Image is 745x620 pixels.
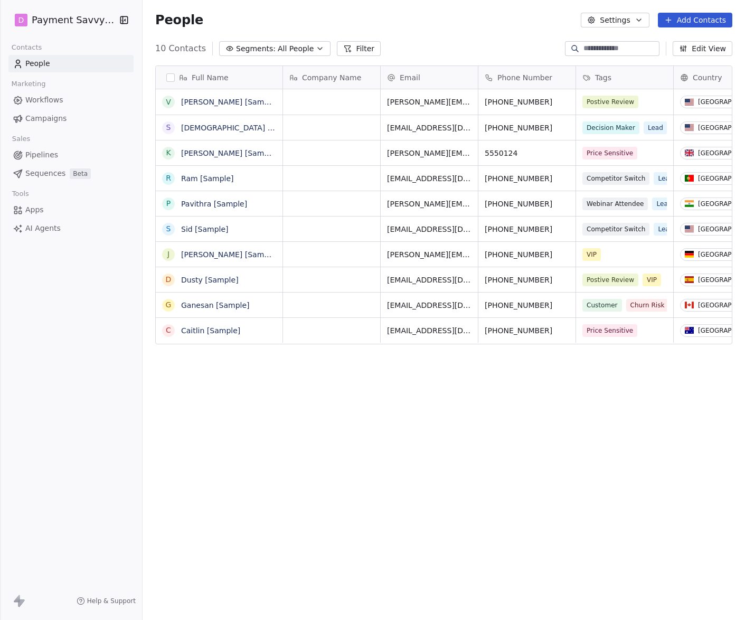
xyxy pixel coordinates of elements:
[654,223,677,236] span: Lead
[582,299,622,312] span: Customer
[582,274,638,286] span: Postive Review
[595,72,611,83] span: Tags
[387,173,471,184] span: [EMAIL_ADDRESS][DOMAIN_NAME]
[497,72,552,83] span: Phone Number
[485,123,569,133] span: [PHONE_NUMBER]
[709,584,734,609] iframe: Intercom live chat
[278,43,314,54] span: All People
[337,41,381,56] button: Filter
[387,97,471,107] span: [PERSON_NAME][EMAIL_ADDRESS][DOMAIN_NAME]
[658,13,732,27] button: Add Contacts
[582,223,649,236] span: Competitor Switch
[181,276,239,284] a: Dusty [Sample]
[25,95,63,106] span: Workflows
[166,274,172,285] div: D
[582,248,601,261] span: VIP
[8,110,134,127] a: Campaigns
[387,300,471,311] span: [EMAIL_ADDRESS][DOMAIN_NAME]
[181,174,234,183] a: Ram [Sample]
[7,186,33,202] span: Tools
[582,172,649,185] span: Competitor Switch
[181,301,250,309] a: Ganesan [Sample]
[643,274,661,286] span: VIP
[387,224,471,234] span: [EMAIL_ADDRESS][DOMAIN_NAME]
[25,149,58,161] span: Pipelines
[192,72,229,83] span: Full Name
[166,147,171,158] div: K
[485,325,569,336] span: [PHONE_NUMBER]
[387,199,471,209] span: [PERSON_NAME][EMAIL_ADDRESS][DOMAIN_NAME]
[25,168,65,179] span: Sequences
[8,91,134,109] a: Workflows
[166,223,171,234] div: S
[167,249,169,260] div: J
[13,11,112,29] button: DPayment Savvy, LLC
[283,66,380,89] div: Company Name
[576,66,673,89] div: Tags
[166,122,171,133] div: S
[478,66,576,89] div: Phone Number
[673,41,732,56] button: Edit View
[582,147,637,159] span: Price Sensitive
[181,250,278,259] a: [PERSON_NAME] [Sample]
[87,597,136,605] span: Help & Support
[652,198,676,210] span: Lead
[156,89,283,586] div: grid
[8,55,134,72] a: People
[8,146,134,164] a: Pipelines
[181,98,278,106] a: [PERSON_NAME] [Sample]
[8,220,134,237] a: AI Agents
[155,42,206,55] span: 10 Contacts
[166,325,171,336] div: C
[485,300,569,311] span: [PHONE_NUMBER]
[582,324,637,337] span: Price Sensitive
[8,201,134,219] a: Apps
[181,225,229,233] a: Sid [Sample]
[32,13,117,27] span: Payment Savvy, LLC
[8,165,134,182] a: SequencesBeta
[387,275,471,285] span: [EMAIL_ADDRESS][DOMAIN_NAME]
[181,149,278,157] a: [PERSON_NAME] [Sample]
[25,204,44,215] span: Apps
[381,66,478,89] div: Email
[181,200,247,208] a: Pavithra [Sample]
[387,148,471,158] span: [PERSON_NAME][EMAIL_ADDRESS][DOMAIN_NAME]
[582,96,638,108] span: Postive Review
[485,173,569,184] span: [PHONE_NUMBER]
[25,223,61,234] span: AI Agents
[25,58,50,69] span: People
[166,299,172,311] div: G
[400,72,420,83] span: Email
[693,72,722,83] span: Country
[181,326,240,335] a: Caitlin [Sample]
[485,249,569,260] span: [PHONE_NUMBER]
[387,325,471,336] span: [EMAIL_ADDRESS][DOMAIN_NAME]
[166,97,171,108] div: V
[644,121,667,134] span: Lead
[485,224,569,234] span: [PHONE_NUMBER]
[166,173,171,184] div: R
[7,76,50,92] span: Marketing
[70,168,91,179] span: Beta
[485,199,569,209] span: [PHONE_NUMBER]
[77,597,136,605] a: Help & Support
[485,97,569,107] span: [PHONE_NUMBER]
[155,12,203,28] span: People
[156,66,282,89] div: Full Name
[7,131,35,147] span: Sales
[485,148,569,158] span: 5550124
[654,172,677,185] span: Lead
[387,123,471,133] span: [EMAIL_ADDRESS][DOMAIN_NAME]
[236,43,276,54] span: Segments:
[181,124,301,132] a: [DEMOGRAPHIC_DATA] [Sample]
[626,299,669,312] span: Churn Risk
[18,15,24,25] span: D
[582,198,648,210] span: Webinar Attendee
[7,40,46,55] span: Contacts
[166,198,171,209] div: P
[387,249,471,260] span: [PERSON_NAME][EMAIL_ADDRESS][DOMAIN_NAME]
[582,121,639,134] span: Decision Maker
[485,275,569,285] span: [PHONE_NUMBER]
[581,13,649,27] button: Settings
[302,72,361,83] span: Company Name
